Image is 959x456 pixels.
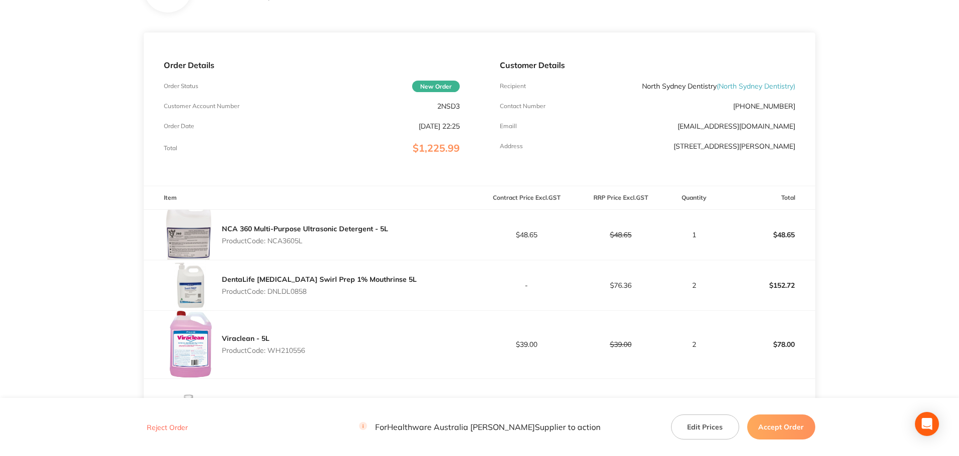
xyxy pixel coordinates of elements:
p: $76.36 [574,281,667,289]
p: Address [500,143,523,150]
p: Total [164,145,177,152]
p: $48.65 [722,223,815,247]
p: $48.65 [480,231,573,239]
p: - [480,281,573,289]
a: DentaLife [MEDICAL_DATA] Swirl Prep 1% Mouthrinse 5L [222,275,417,284]
img: ZGJ4NGRrdA [164,260,214,310]
p: Product Code: WH210556 [222,346,305,354]
p: 2NSD3 [437,102,460,110]
button: Reject Order [144,423,191,432]
th: Item [144,186,479,210]
p: Order Date [164,123,194,130]
th: Quantity [668,186,721,210]
p: 2 [668,340,721,348]
p: Product Code: DNLDL0858 [222,287,417,295]
p: Customer Details [500,61,795,70]
th: RRP Price Excl. GST [573,186,668,210]
p: [PHONE_NUMBER] [733,102,795,110]
th: Contract Price Excl. GST [480,186,574,210]
p: $39.00 [480,340,573,348]
p: 1 [668,231,721,239]
p: [STREET_ADDRESS][PERSON_NAME] [674,142,795,150]
p: For Healthware Australia [PERSON_NAME] Supplier to action [359,422,600,432]
p: Order Details [164,61,459,70]
div: Open Intercom Messenger [915,412,939,436]
p: Recipient [500,83,526,90]
button: Accept Order [747,414,815,439]
th: Total [721,186,815,210]
p: Product Code: NCA3605L [222,237,388,245]
p: [DATE] 22:25 [419,122,460,130]
a: NCA 360 Multi-Purpose Ultrasonic Detergent - 5L [222,224,388,233]
span: ( North Sydney Dentistry ) [717,82,795,91]
p: 2 [668,281,721,289]
p: Emaill [500,123,517,130]
p: $39.00 [574,340,667,348]
p: $152.72 [722,273,815,297]
img: a3Bqamgxaw [164,311,214,378]
button: Edit Prices [671,414,739,439]
p: Order Status [164,83,198,90]
p: Customer Account Number [164,103,239,110]
a: Viraclean - 5L [222,334,269,343]
p: $78.00 [722,332,815,356]
span: New Order [412,81,460,92]
a: [EMAIL_ADDRESS][DOMAIN_NAME] [678,122,795,131]
p: Contact Number [500,103,545,110]
p: $48.65 [574,231,667,239]
p: North Sydney Dentistry [642,82,795,90]
span: $1,225.99 [413,142,460,154]
img: NnliNTBmMg [164,210,214,260]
